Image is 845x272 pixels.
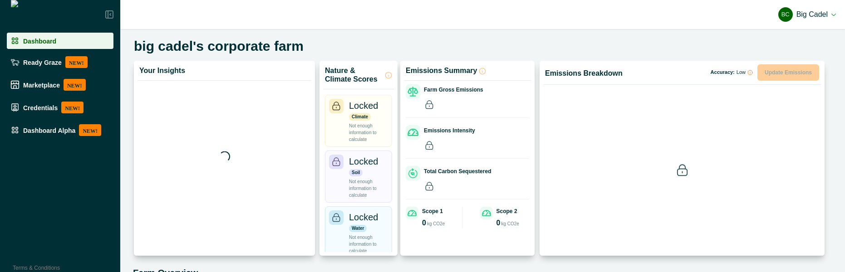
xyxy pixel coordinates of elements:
p: Climate [349,113,371,121]
p: NEW! [65,56,88,68]
p: Locked [349,155,378,168]
p: Farm Gross Emissions [424,86,483,94]
p: Scope 2 [496,207,517,215]
p: Dashboard Alpha [23,126,75,134]
h5: big cadel's corporate farm [134,38,304,54]
p: NEW! [61,102,84,113]
p: 0 [496,219,501,227]
a: MarketplaceNEW! [7,75,113,94]
p: Nature & Climate Scores [325,66,383,83]
p: kg CO2e [427,220,445,227]
button: Big CadelBig Cadel [778,4,836,25]
a: Dashboard [7,33,113,49]
p: Water [349,225,367,232]
button: Update Emissions [757,64,819,81]
a: Dashboard AlphaNEW! [7,121,113,140]
p: Accuracy: [711,70,753,75]
p: Emissions Intensity [424,126,475,135]
p: Total Carbon Sequestered [424,167,491,175]
a: CredentialsNEW! [7,98,113,117]
p: Not enough information to calculate [349,234,388,254]
p: Credentials [23,104,58,111]
p: Emissions Summary [406,66,477,75]
p: Your Insights [139,66,185,75]
p: Scope 1 [422,207,443,215]
p: Locked [349,210,378,224]
p: 0 [422,219,426,227]
a: Ready GrazeNEW! [7,53,113,72]
p: NEW! [64,79,86,91]
p: Not enough information to calculate [349,178,388,199]
p: Locked [349,99,378,112]
p: Dashboard [23,37,56,44]
p: Not enough information to calculate [349,122,388,143]
p: Marketplace [23,81,60,88]
p: kg CO2e [501,220,519,227]
p: NEW! [79,124,101,136]
p: Soil [349,169,363,176]
a: Terms & Conditions [13,265,60,271]
p: Emissions Breakdown [545,69,623,78]
span: Low [737,70,746,75]
p: Ready Graze [23,58,62,66]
